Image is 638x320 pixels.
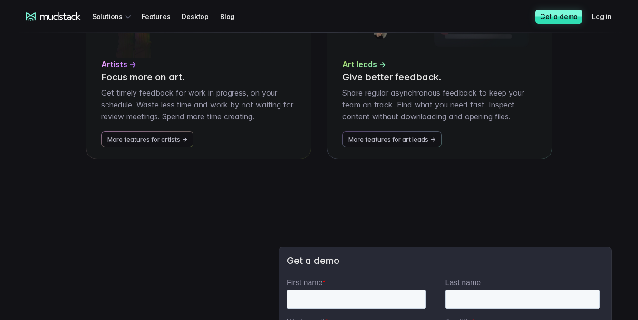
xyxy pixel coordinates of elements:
[342,87,537,122] p: Share regular asynchronous feedback to keep your team on track. Find what you need fast. Inspect ...
[101,58,136,70] span: Artists →
[101,71,296,83] h3: Focus more on art.
[92,8,134,25] div: Solutions
[342,58,386,70] span: Art leads →
[101,87,296,122] p: Get timely feedback for work in progress, on your schedule. Waste less time and work by not waiti...
[159,0,194,9] span: Last name
[11,172,111,180] span: Work with outsourced artists?
[342,131,442,147] a: More features for art leads →
[182,8,220,25] a: Desktop
[159,39,185,48] span: Job title
[159,78,203,87] span: Art team size
[287,255,604,267] h3: Get a demo
[2,173,9,179] input: Work with outsourced artists?
[220,8,246,25] a: Blog
[592,8,623,25] a: Log in
[535,10,582,24] a: Get a demo
[107,136,187,143] span: More features for artists →
[101,131,193,147] a: More features for artists →
[342,71,537,83] h3: Give better feedback.
[26,12,81,21] a: mudstack logo
[142,8,182,25] a: Features
[348,136,435,143] span: More features for art leads →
